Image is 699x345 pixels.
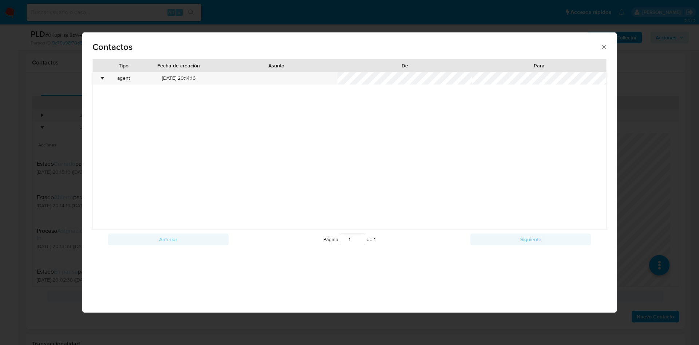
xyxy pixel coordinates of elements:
div: Tipo [111,62,137,69]
button: close [600,43,607,50]
div: De [343,62,467,69]
div: [DATE] 20:14:16 [142,72,215,85]
div: Para [477,62,601,69]
div: Asunto [221,62,333,69]
span: Contactos [92,43,600,51]
span: Página de [323,234,376,245]
button: Siguiente [470,234,591,245]
button: Anterior [108,234,229,245]
div: agent [106,72,142,85]
div: Fecha de creación [147,62,210,69]
span: 1 [374,236,376,243]
div: • [102,75,103,82]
